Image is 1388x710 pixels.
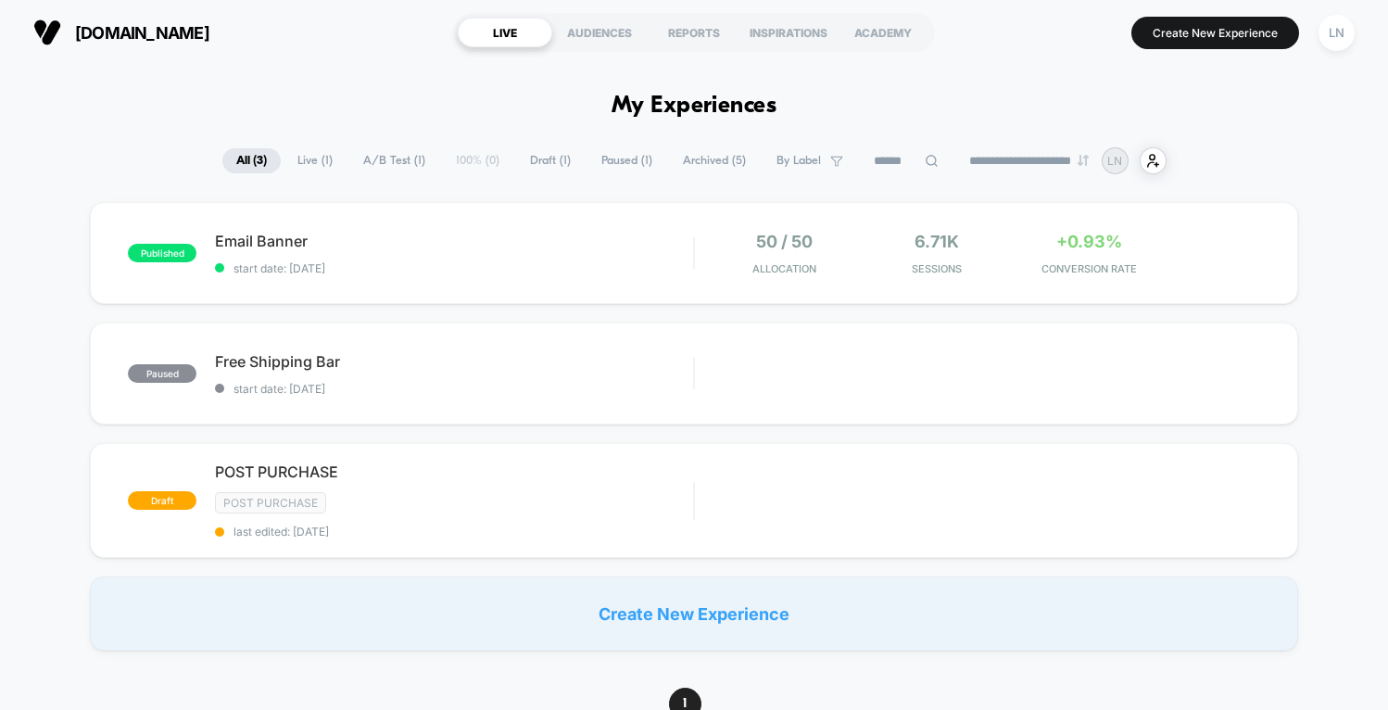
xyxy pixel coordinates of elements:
[1018,262,1161,275] span: CONVERSION RATE
[756,232,813,251] span: 50 / 50
[1319,15,1355,51] div: LN
[128,364,196,383] span: paused
[1056,232,1122,251] span: +0.93%
[1078,155,1089,166] img: end
[90,577,1297,651] div: Create New Experience
[222,148,281,173] span: All ( 3 )
[215,352,693,371] span: Free Shipping Bar
[836,18,930,47] div: ACADEMY
[215,525,693,539] span: last edited: [DATE]
[128,244,196,262] span: published
[284,148,347,173] span: Live ( 1 )
[458,18,552,47] div: LIVE
[215,492,326,513] span: Post Purchase
[215,463,693,481] span: POST PURCHASE
[669,148,760,173] span: Archived ( 5 )
[1313,14,1360,52] button: LN
[215,382,693,396] span: start date: [DATE]
[865,262,1008,275] span: Sessions
[516,148,585,173] span: Draft ( 1 )
[33,19,61,46] img: Visually logo
[776,154,821,168] span: By Label
[349,148,439,173] span: A/B Test ( 1 )
[215,232,693,250] span: Email Banner
[1107,154,1122,168] p: LN
[1131,17,1299,49] button: Create New Experience
[28,18,215,47] button: [DOMAIN_NAME]
[612,93,777,120] h1: My Experiences
[752,262,816,275] span: Allocation
[552,18,647,47] div: AUDIENCES
[75,23,209,43] span: [DOMAIN_NAME]
[215,261,693,275] span: start date: [DATE]
[915,232,959,251] span: 6.71k
[647,18,741,47] div: REPORTS
[128,491,196,510] span: draft
[741,18,836,47] div: INSPIRATIONS
[587,148,666,173] span: Paused ( 1 )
